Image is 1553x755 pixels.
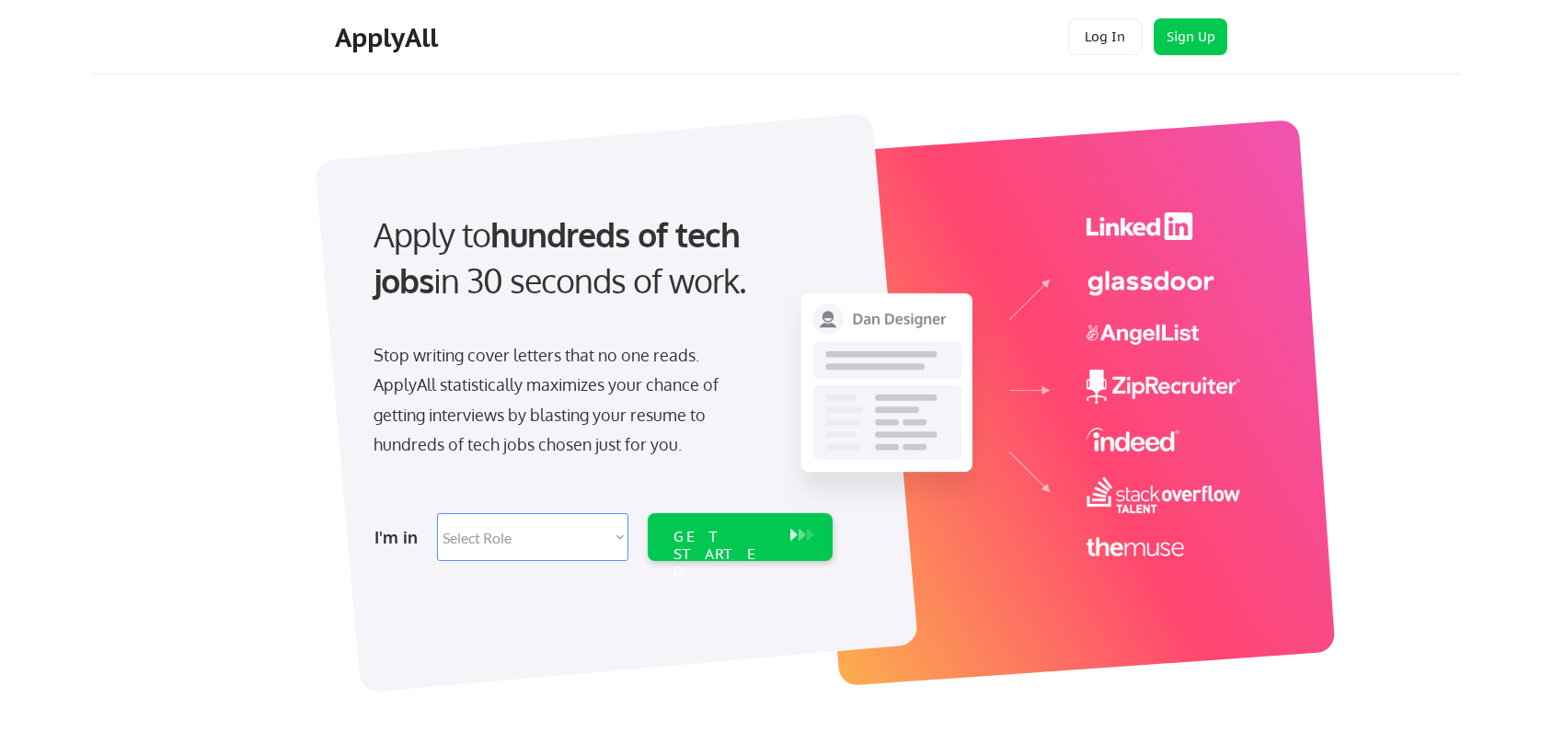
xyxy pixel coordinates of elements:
[335,22,443,53] div: ApplyAll
[673,528,772,581] div: GET STARTED
[374,212,825,304] div: Apply to in 30 seconds of work.
[1068,18,1142,55] button: Log In
[1154,18,1227,55] button: Sign Up
[374,340,752,460] div: Stop writing cover letters that no one reads. ApplyAll statistically maximizes your chance of get...
[374,522,426,552] div: I'm in
[374,213,748,301] strong: hundreds of tech jobs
